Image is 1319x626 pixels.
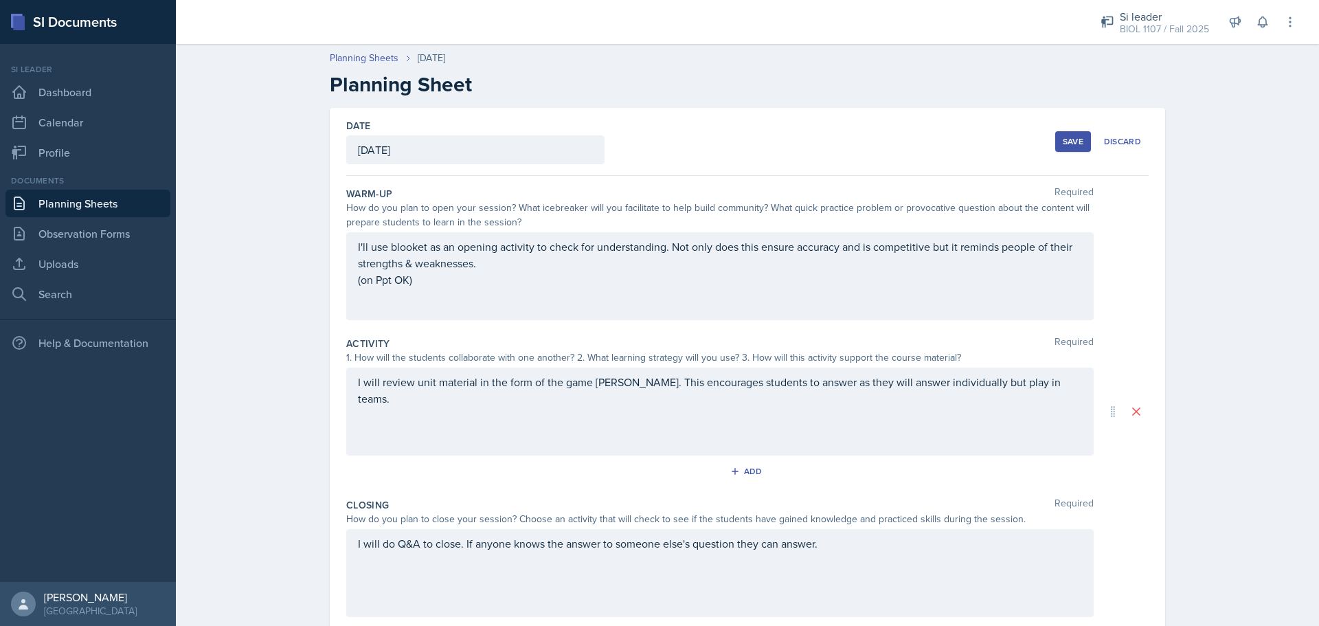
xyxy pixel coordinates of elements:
div: Si leader [1120,8,1209,25]
a: Planning Sheets [5,190,170,217]
div: Help & Documentation [5,329,170,357]
div: [DATE] [418,51,445,65]
p: I will review unit material in the form of the game [PERSON_NAME]. This encourages students to an... [358,374,1082,407]
a: Planning Sheets [330,51,398,65]
div: Si leader [5,63,170,76]
p: (on Ppt OK) [358,271,1082,288]
div: Documents [5,175,170,187]
a: Observation Forms [5,220,170,247]
div: [PERSON_NAME] [44,590,137,604]
label: Activity [346,337,390,350]
div: Discard [1104,136,1141,147]
a: Uploads [5,250,170,278]
button: Save [1055,131,1091,152]
label: Closing [346,498,389,512]
p: I'll use blooket as an opening activity to check for understanding. Not only does this ensure acc... [358,238,1082,271]
div: How do you plan to close your session? Choose an activity that will check to see if the students ... [346,512,1094,526]
div: BIOL 1107 / Fall 2025 [1120,22,1209,36]
div: 1. How will the students collaborate with one another? 2. What learning strategy will you use? 3.... [346,350,1094,365]
span: Required [1055,498,1094,512]
p: I will do Q&A to close. If anyone knows the answer to someone else's question they can answer. [358,535,1082,552]
h2: Planning Sheet [330,72,1165,97]
button: Discard [1096,131,1149,152]
div: How do you plan to open your session? What icebreaker will you facilitate to help build community... [346,201,1094,230]
div: [GEOGRAPHIC_DATA] [44,604,137,618]
div: Add [733,466,763,477]
label: Date [346,119,370,133]
a: Calendar [5,109,170,136]
span: Required [1055,337,1094,350]
div: Save [1063,136,1083,147]
span: Required [1055,187,1094,201]
a: Profile [5,139,170,166]
label: Warm-Up [346,187,392,201]
a: Dashboard [5,78,170,106]
button: Add [725,461,770,482]
a: Search [5,280,170,308]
